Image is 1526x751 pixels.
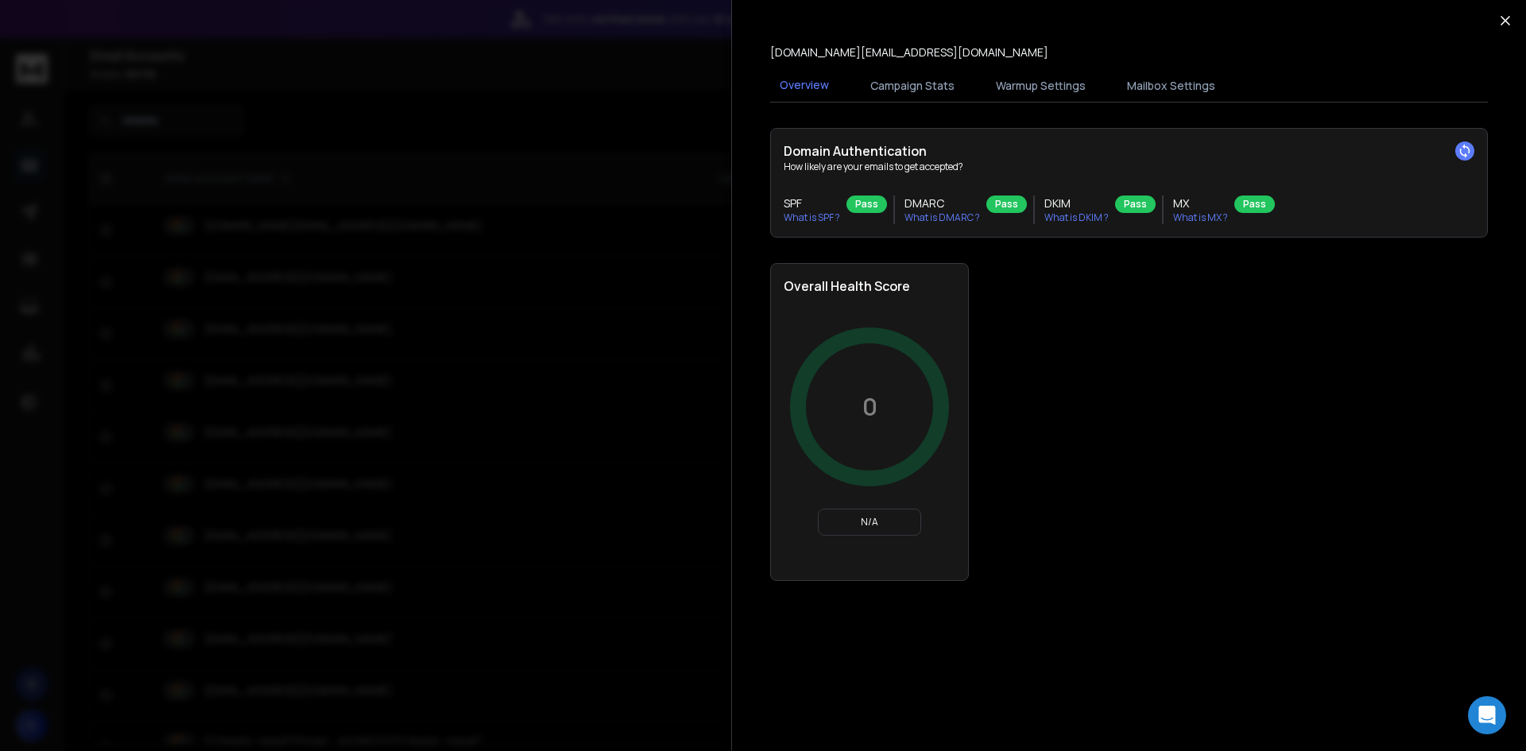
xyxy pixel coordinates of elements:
[770,45,1048,60] p: [DOMAIN_NAME][EMAIL_ADDRESS][DOMAIN_NAME]
[862,393,877,421] p: 0
[986,195,1027,213] div: Pass
[904,211,980,224] p: What is DMARC ?
[784,211,840,224] p: What is SPF ?
[1044,211,1109,224] p: What is DKIM ?
[986,68,1095,103] button: Warmup Settings
[825,516,914,528] p: N/A
[1044,195,1109,211] h3: DKIM
[1115,195,1156,213] div: Pass
[1468,696,1506,734] div: Open Intercom Messenger
[904,195,980,211] h3: DMARC
[1117,68,1225,103] button: Mailbox Settings
[784,195,840,211] h3: SPF
[846,195,887,213] div: Pass
[770,68,839,104] button: Overview
[784,277,955,296] h2: Overall Health Score
[1173,211,1228,224] p: What is MX ?
[1173,195,1228,211] h3: MX
[861,68,964,103] button: Campaign Stats
[1234,195,1275,213] div: Pass
[784,161,1474,173] p: How likely are your emails to get accepted?
[784,141,1474,161] h2: Domain Authentication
